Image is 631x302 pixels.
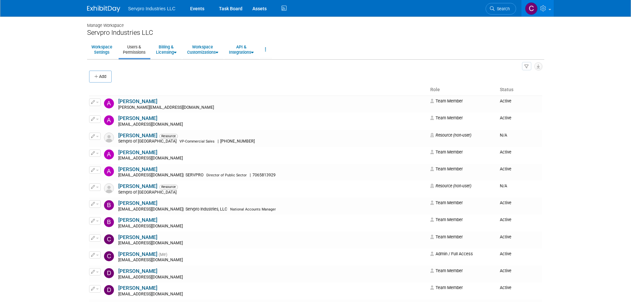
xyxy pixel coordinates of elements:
[118,166,157,172] a: [PERSON_NAME]
[219,139,257,144] span: [PHONE_NUMBER]
[183,207,184,211] span: |
[87,17,544,29] div: Manage Workspace
[184,207,229,211] span: Servpro Industries, LLC
[118,285,157,291] a: [PERSON_NAME]
[104,268,114,278] img: Dale Gregory
[118,234,157,240] a: [PERSON_NAME]
[118,122,426,127] div: [EMAIL_ADDRESS][DOMAIN_NAME]
[104,234,114,244] img: Carly Howard
[118,275,426,280] div: [EMAIL_ADDRESS][DOMAIN_NAME]
[119,41,150,58] a: Users &Permissions
[430,200,463,205] span: Team Member
[104,200,114,210] img: Beth Schoeller
[104,251,114,261] img: Chris Chassagneux
[104,217,114,227] img: Brian Donnelly
[118,183,157,189] a: [PERSON_NAME]
[500,150,511,154] span: Active
[104,115,114,125] img: Alissa Hogaboam
[118,105,426,110] div: [PERSON_NAME][EMAIL_ADDRESS][DOMAIN_NAME]
[430,166,463,171] span: Team Member
[118,115,157,121] a: [PERSON_NAME]
[118,207,426,212] div: [EMAIL_ADDRESS][DOMAIN_NAME]
[118,292,426,297] div: [EMAIL_ADDRESS][DOMAIN_NAME]
[183,173,184,177] span: |
[118,133,157,139] a: [PERSON_NAME]
[500,133,507,138] span: N/A
[430,268,463,273] span: Team Member
[118,190,179,195] span: Servpro of [GEOGRAPHIC_DATA]
[430,217,463,222] span: Team Member
[218,139,219,144] span: |
[104,98,114,108] img: Alex Isaacson
[87,6,120,12] img: ExhibitDay
[230,207,276,211] span: National Accounts Manager
[430,133,471,138] span: Resource (non-user)
[87,41,117,58] a: WorkspaceSettings
[500,200,511,205] span: Active
[184,173,205,177] span: SERVPRO
[118,150,157,155] a: [PERSON_NAME]
[128,6,176,11] span: Servpro Industries LLC
[250,173,251,177] span: |
[430,150,463,154] span: Team Member
[159,134,178,139] span: Resource
[104,133,114,143] img: Resource
[430,234,463,239] span: Team Member
[500,268,511,273] span: Active
[500,285,511,290] span: Active
[118,98,157,104] a: [PERSON_NAME]
[500,183,507,188] span: N/A
[104,166,114,176] img: Annaleigh Kone
[118,139,179,144] span: Servpro of [GEOGRAPHIC_DATA]
[87,29,544,37] div: Servpro Industries LLC
[118,156,426,161] div: [EMAIL_ADDRESS][DOMAIN_NAME]
[500,98,511,103] span: Active
[118,251,157,257] a: [PERSON_NAME]
[118,173,426,178] div: [EMAIL_ADDRESS][DOMAIN_NAME]
[500,115,511,120] span: Active
[430,285,463,290] span: Team Member
[497,84,542,95] th: Status
[159,185,178,189] span: Resource
[428,84,497,95] th: Role
[525,2,538,15] img: Chris Chassagneux
[500,251,511,256] span: Active
[500,166,511,171] span: Active
[159,252,167,257] span: (Me)
[206,173,247,177] span: Director of Public Sector
[118,224,426,229] div: [EMAIL_ADDRESS][DOMAIN_NAME]
[118,217,157,223] a: [PERSON_NAME]
[495,6,510,11] span: Search
[430,115,463,120] span: Team Member
[89,71,112,83] button: Add
[104,285,114,295] img: Dan Stryker
[118,258,426,263] div: [EMAIL_ADDRESS][DOMAIN_NAME]
[430,98,463,103] span: Team Member
[118,241,426,246] div: [EMAIL_ADDRESS][DOMAIN_NAME]
[104,183,114,193] img: Resource
[430,183,471,188] span: Resource (non-user)
[104,150,114,159] img: Amy Johnson
[430,251,473,256] span: Admin / Full Access
[225,41,258,58] a: API &Integrations
[152,41,181,58] a: Billing &Licensing
[500,217,511,222] span: Active
[486,3,516,15] a: Search
[118,268,157,274] a: [PERSON_NAME]
[118,200,157,206] a: [PERSON_NAME]
[180,139,215,144] span: VP-Commercial Sales
[251,173,278,177] span: 7065813929
[500,234,511,239] span: Active
[183,41,223,58] a: WorkspaceCustomizations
